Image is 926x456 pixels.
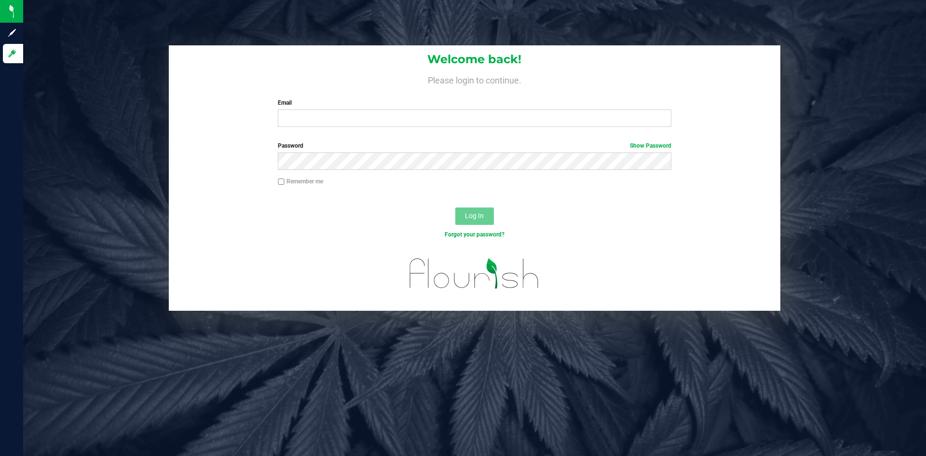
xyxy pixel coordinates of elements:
[169,53,780,66] h1: Welcome back!
[278,142,303,149] span: Password
[7,28,17,38] inline-svg: Sign up
[278,177,323,186] label: Remember me
[169,73,780,85] h4: Please login to continue.
[398,249,551,298] img: flourish_logo.svg
[455,207,494,225] button: Log In
[445,231,504,238] a: Forgot your password?
[278,98,671,107] label: Email
[465,212,484,220] span: Log In
[278,179,285,185] input: Remember me
[630,142,671,149] a: Show Password
[7,49,17,58] inline-svg: Log in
